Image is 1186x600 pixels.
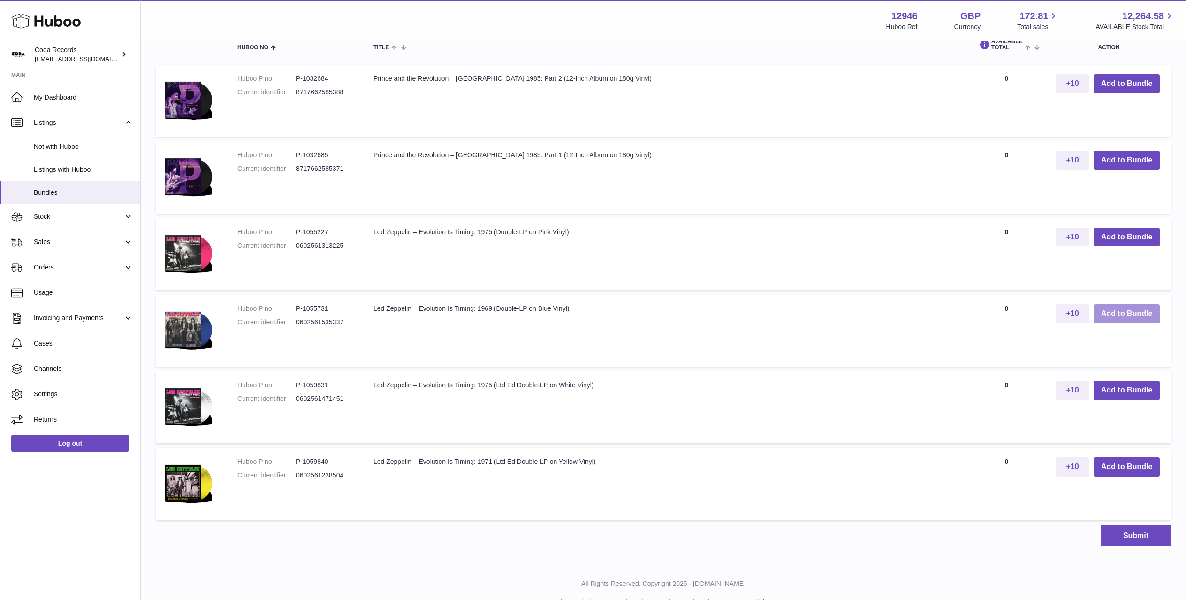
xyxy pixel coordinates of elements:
[165,457,212,508] img: Led Zeppelin – Evolution Is Timing: 1971 (Ltd Ed Double-LP on Yellow Vinyl)
[364,295,966,367] td: Led Zeppelin – Evolution Is Timing: 1969 (Double-LP on Blue Vinyl)
[296,471,355,480] dd: 0602561238504
[1094,151,1160,170] button: Add to Bundle
[296,88,355,97] dd: 8717662585388
[364,65,966,137] td: Prince and the Revolution – [GEOGRAPHIC_DATA] 1985: Part 2 (12-Inch Album on 180g Vinyl)
[34,238,123,246] span: Sales
[1017,23,1059,31] span: Total sales
[296,241,355,250] dd: 0602561313225
[1056,228,1089,247] button: +10
[1094,457,1160,477] button: Add to Bundle
[1056,304,1089,323] button: +10
[1122,10,1164,23] span: 12,264.58
[237,164,296,173] dt: Current identifier
[237,74,296,83] dt: Huboo P no
[34,288,133,297] span: Usage
[1094,304,1160,323] button: Add to Bundle
[34,390,133,399] span: Settings
[296,381,355,390] dd: P-1059831
[34,415,133,424] span: Returns
[35,55,138,62] span: [EMAIL_ADDRESS][DOMAIN_NAME]
[1056,74,1089,93] button: +10
[34,118,123,127] span: Listings
[364,371,966,443] td: Led Zeppelin – Evolution Is Timing: 1975 (Ltd Ed Double-LP on White Vinyl)
[237,394,296,403] dt: Current identifier
[976,38,1023,51] span: AVAILABLE Total
[165,74,212,125] img: Prince and the Revolution – Syracuse 1985: Part 2 (12-Inch Album on 180g Vinyl)
[237,304,296,313] dt: Huboo P no
[1095,23,1175,31] span: AVAILABLE Stock Total
[237,151,296,160] dt: Huboo P no
[165,304,212,355] img: Led Zeppelin – Evolution Is Timing: 1969 (Double-LP on Blue Vinyl)
[34,165,133,174] span: Listings with Huboo
[1056,151,1089,170] button: +10
[34,212,123,221] span: Stock
[966,218,1047,290] td: 0
[296,457,355,466] dd: P-1059840
[237,471,296,480] dt: Current identifier
[373,45,389,51] span: Title
[237,241,296,250] dt: Current identifier
[1047,29,1171,60] th: Action
[296,304,355,313] dd: P-1055731
[34,364,133,373] span: Channels
[237,88,296,97] dt: Current identifier
[296,228,355,237] dd: P-1055227
[960,10,981,23] strong: GBP
[1094,74,1160,93] button: Add to Bundle
[954,23,981,31] div: Currency
[1017,10,1059,31] a: 172.81 Total sales
[1019,10,1048,23] span: 172.81
[364,141,966,213] td: Prince and the Revolution – [GEOGRAPHIC_DATA] 1985: Part 1 (12-Inch Album on 180g Vinyl)
[34,142,133,151] span: Not with Huboo
[237,45,268,51] span: Huboo no
[364,448,966,520] td: Led Zeppelin – Evolution Is Timing: 1971 (Ltd Ed Double-LP on Yellow Vinyl)
[886,23,918,31] div: Huboo Ref
[1094,228,1160,247] button: Add to Bundle
[1094,381,1160,400] button: Add to Bundle
[296,318,355,327] dd: 0602561535337
[1056,381,1089,400] button: +10
[296,394,355,403] dd: 0602561471451
[1056,457,1089,477] button: +10
[1095,10,1175,31] a: 12,264.58 AVAILABLE Stock Total
[237,228,296,237] dt: Huboo P no
[296,151,355,160] dd: P-1032685
[966,295,1047,367] td: 0
[34,314,123,323] span: Invoicing and Payments
[966,448,1047,520] td: 0
[891,10,918,23] strong: 12946
[296,74,355,83] dd: P-1032684
[35,46,119,63] div: Coda Records
[34,188,133,197] span: Bundles
[966,371,1047,443] td: 0
[165,151,212,201] img: Prince and the Revolution – Syracuse 1985: Part 1 (12-Inch Album on 180g Vinyl)
[148,579,1178,588] p: All Rights Reserved. Copyright 2025 - [DOMAIN_NAME]
[11,47,25,62] img: haz@pcatmedia.com
[1101,525,1171,547] button: Submit
[34,263,123,272] span: Orders
[364,218,966,290] td: Led Zeppelin – Evolution Is Timing: 1975 (Double-LP on Pink Vinyl)
[237,318,296,327] dt: Current identifier
[966,141,1047,213] td: 0
[11,435,129,452] a: Log out
[296,164,355,173] dd: 8717662585371
[237,457,296,466] dt: Huboo P no
[966,65,1047,137] td: 0
[34,93,133,102] span: My Dashboard
[165,381,212,431] img: Led Zeppelin – Evolution Is Timing: 1975 (Ltd Ed Double-LP on White Vinyl)
[165,228,212,278] img: Led Zeppelin – Evolution Is Timing: 1975 (Double-LP on Pink Vinyl)
[34,339,133,348] span: Cases
[237,381,296,390] dt: Huboo P no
